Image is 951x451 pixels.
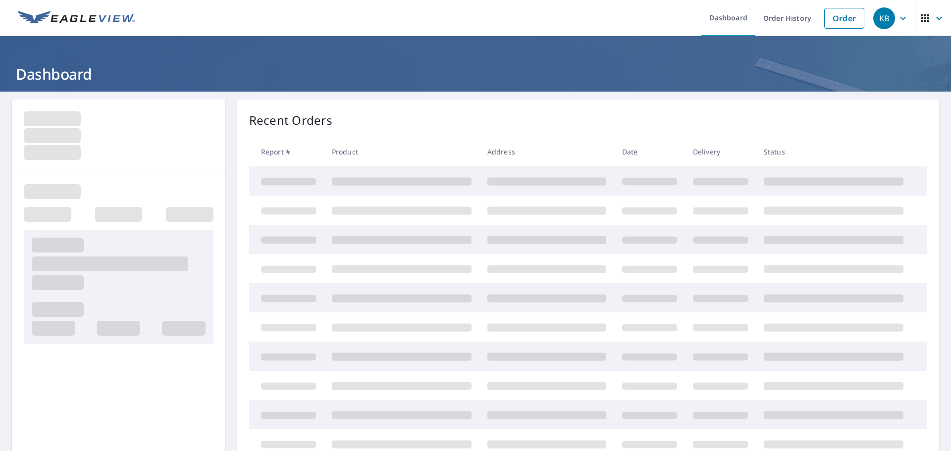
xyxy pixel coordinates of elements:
[824,8,864,29] a: Order
[249,137,324,166] th: Report #
[614,137,685,166] th: Date
[12,64,939,84] h1: Dashboard
[756,137,911,166] th: Status
[18,11,135,26] img: EV Logo
[479,137,614,166] th: Address
[873,7,895,29] div: KB
[249,111,332,129] p: Recent Orders
[685,137,756,166] th: Delivery
[324,137,479,166] th: Product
